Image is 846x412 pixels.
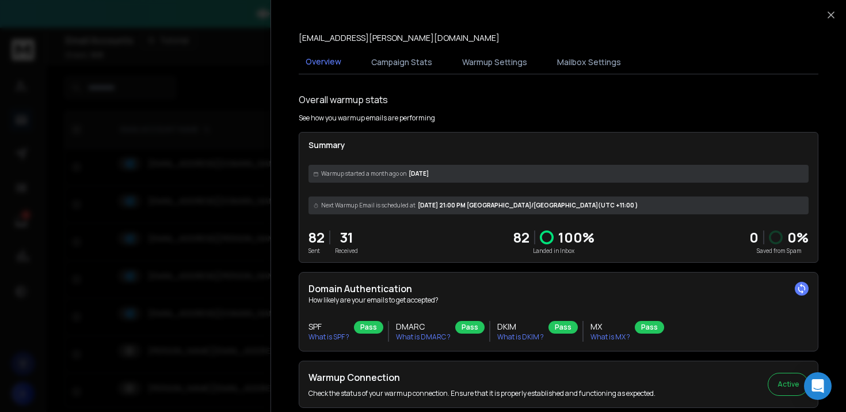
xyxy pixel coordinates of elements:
[308,296,809,305] p: How likely are your emails to get accepted?
[308,282,809,296] h2: Domain Authentication
[354,321,383,334] div: Pass
[590,321,630,332] h3: MX
[321,201,416,210] span: Next Warmup Email is scheduled at
[749,228,759,247] strong: 0
[299,32,500,44] p: [EMAIL_ADDRESS][PERSON_NAME][DOMAIN_NAME]
[455,321,485,334] div: Pass
[308,139,809,151] p: Summary
[308,389,656,398] p: Check the status of your warmup connection. Ensure that it is properly established and functionin...
[335,228,358,247] p: 31
[308,196,809,214] div: [DATE] 21:00 PM [GEOGRAPHIC_DATA]/[GEOGRAPHIC_DATA] (UTC +11:00 )
[308,321,349,332] h3: SPF
[308,332,349,342] p: What is SPF ?
[787,228,809,247] p: 0 %
[590,332,630,342] p: What is MX ?
[335,247,358,255] p: Received
[804,372,832,400] div: Open Intercom Messenger
[497,321,544,332] h3: DKIM
[497,332,544,342] p: What is DKIM ?
[396,332,451,342] p: What is DMARC ?
[308,371,656,384] h2: Warmup Connection
[321,169,406,178] span: Warmup started a month ago on
[548,321,578,334] div: Pass
[768,373,809,396] button: Active
[299,114,435,123] p: See how you warmup emails are performing
[513,247,595,255] p: Landed in Inbox
[749,247,809,255] p: Saved from Spam
[299,49,348,75] button: Overview
[396,321,451,332] h3: DMARC
[308,165,809,183] div: [DATE]
[299,93,388,107] h1: Overall warmup stats
[550,50,628,75] button: Mailbox Settings
[364,50,439,75] button: Campaign Stats
[558,228,595,247] p: 100 %
[455,50,534,75] button: Warmup Settings
[635,321,664,334] div: Pass
[308,247,325,255] p: Sent
[513,228,529,247] p: 82
[308,228,325,247] p: 82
